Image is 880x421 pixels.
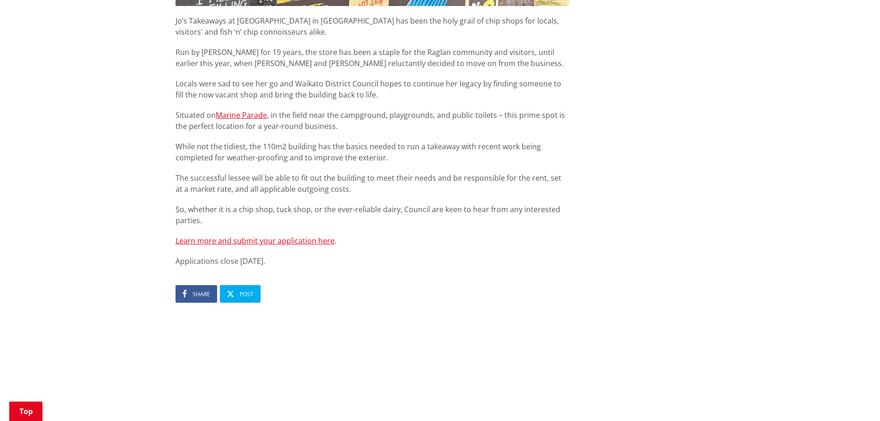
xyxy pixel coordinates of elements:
[216,110,267,120] a: Marine Parade
[240,290,254,298] span: Post
[176,47,569,69] p: Run by [PERSON_NAME] for 19 years, the store has been a staple for the Raglan community and visit...
[176,110,569,132] p: Situated on , in the field near the campground, playgrounds, and public toilets – this prime spot...
[176,256,569,267] p: Applications close [DATE].
[193,290,210,298] span: Share
[176,141,569,163] p: While not the tidiest, the 110m2 building has the basics needed to run a takeaway with recent wor...
[176,321,569,414] iframe: fb:comments Facebook Social Plugin
[176,285,217,303] a: Share
[176,78,569,100] p: Locals were sad to see her go and Waikato District Council hopes to continue her legacy by findin...
[9,402,42,421] a: Top
[220,285,261,303] a: Post
[176,204,569,226] p: So, whether it is a chip shop, tuck shop, or the ever-reliable dairy, Council are keen to hear fr...
[176,236,334,246] a: Learn more and submit your application here
[176,16,559,37] span: Jo’s Takeaways at [GEOGRAPHIC_DATA] in [GEOGRAPHIC_DATA] has been the holy grail of chip shops fo...
[176,172,569,195] p: The successful lessee will be able to fit out the building to meet their needs and be responsible...
[176,235,569,246] p: .
[838,382,871,415] iframe: Messenger Launcher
